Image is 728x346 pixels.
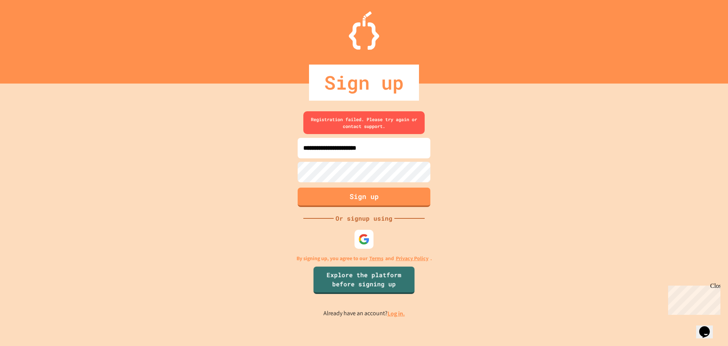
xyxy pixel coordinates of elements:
div: Or signup using [334,214,394,223]
p: Already have an account? [323,309,405,318]
iframe: chat widget [665,283,720,315]
div: Sign up [309,65,419,101]
div: Chat with us now!Close [3,3,52,48]
button: Sign up [298,188,430,207]
iframe: chat widget [696,316,720,338]
img: Logo.svg [349,11,379,50]
div: Registration failed. Please try again or contact support. [303,111,425,134]
img: google-icon.svg [358,234,370,245]
a: Log in. [388,310,405,318]
a: Privacy Policy [396,254,428,262]
a: Explore the platform before signing up [314,267,414,294]
p: By signing up, you agree to our and . [297,254,432,262]
a: Terms [369,254,383,262]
